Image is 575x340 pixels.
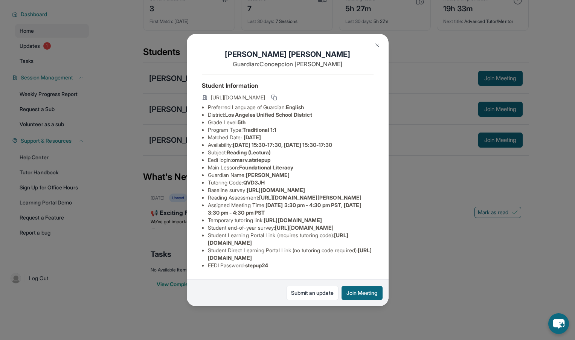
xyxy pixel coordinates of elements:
[208,164,374,171] li: Main Lesson :
[202,81,374,90] h4: Student Information
[211,94,265,101] span: [URL][DOMAIN_NAME]
[208,202,361,216] span: [DATE] 3:30 pm - 4:30 pm PST, [DATE] 3:30 pm - 4:30 pm PST
[239,164,293,171] span: Foundational Literacy
[208,119,374,126] li: Grade Level:
[342,286,383,300] button: Join Meeting
[225,111,312,118] span: Los Angeles Unified School District
[232,157,270,163] span: omarv.atstepup
[208,262,374,269] li: EEDI Password :
[208,247,374,262] li: Student Direct Learning Portal Link (no tutoring code required) :
[244,134,261,140] span: [DATE]
[208,141,374,149] li: Availability:
[208,186,374,194] li: Baseline survey :
[208,156,374,164] li: Eedi login :
[208,217,374,224] li: Temporary tutoring link :
[208,171,374,179] li: Guardian Name :
[208,201,374,217] li: Assigned Meeting Time :
[270,93,279,102] button: Copy link
[208,104,374,111] li: Preferred Language of Guardian:
[238,119,246,125] span: 5th
[275,224,333,231] span: [URL][DOMAIN_NAME]
[243,179,265,186] span: QVD3JH
[374,42,380,48] img: Close Icon
[208,194,374,201] li: Reading Assessment :
[286,104,304,110] span: English
[208,224,374,232] li: Student end-of-year survey :
[208,126,374,134] li: Program Type:
[227,149,271,156] span: Reading (Lectura)
[202,59,374,69] p: Guardian: Concepcion [PERSON_NAME]
[233,142,332,148] span: [DATE] 15:30-17:30, [DATE] 15:30-17:30
[208,134,374,141] li: Matched Date:
[208,111,374,119] li: District:
[243,127,276,133] span: Traditional 1:1
[208,232,374,247] li: Student Learning Portal Link (requires tutoring code) :
[286,286,339,300] a: Submit an update
[259,194,361,201] span: [URL][DOMAIN_NAME][PERSON_NAME]
[208,179,374,186] li: Tutoring Code :
[548,313,569,334] button: chat-button
[245,262,268,268] span: stepup24
[202,49,374,59] h1: [PERSON_NAME] [PERSON_NAME]
[246,172,290,178] span: [PERSON_NAME]
[264,217,322,223] span: [URL][DOMAIN_NAME]
[247,187,305,193] span: [URL][DOMAIN_NAME]
[208,149,374,156] li: Subject :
